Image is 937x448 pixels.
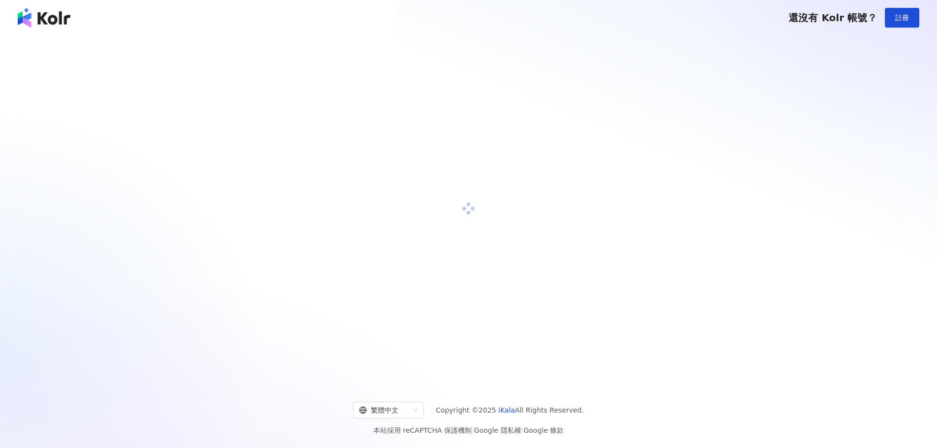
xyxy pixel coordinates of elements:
[359,402,409,418] div: 繁體中文
[523,426,564,434] a: Google 條款
[788,12,877,24] span: 還沒有 Kolr 帳號？
[472,426,474,434] span: |
[18,8,70,28] img: logo
[521,426,524,434] span: |
[498,406,515,414] a: iKala
[895,14,909,22] span: 註冊
[885,8,919,28] button: 註冊
[373,424,564,436] span: 本站採用 reCAPTCHA 保護機制
[436,404,584,416] span: Copyright © 2025 All Rights Reserved.
[474,426,521,434] a: Google 隱私權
